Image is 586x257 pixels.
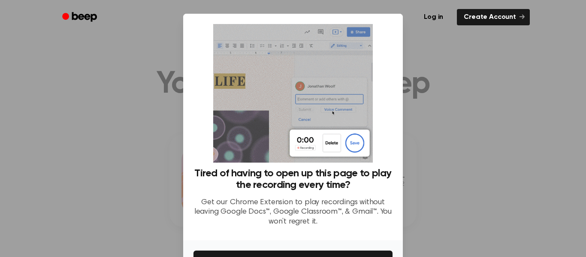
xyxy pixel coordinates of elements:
[193,198,393,227] p: Get our Chrome Extension to play recordings without leaving Google Docs™, Google Classroom™, & Gm...
[193,168,393,191] h3: Tired of having to open up this page to play the recording every time?
[56,9,105,26] a: Beep
[415,7,452,27] a: Log in
[457,9,530,25] a: Create Account
[213,24,372,163] img: Beep extension in action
